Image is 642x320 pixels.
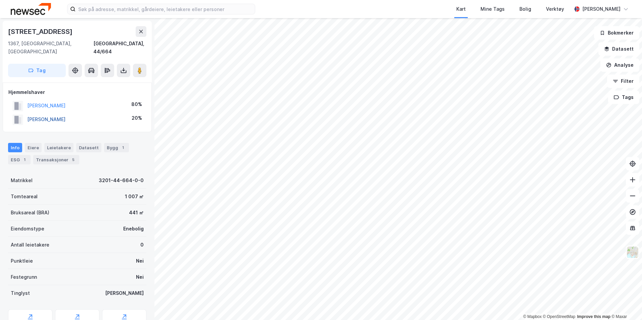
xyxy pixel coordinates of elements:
button: Tags [608,91,639,104]
div: Nei [136,273,144,281]
div: Leietakere [44,143,74,152]
div: Transaksjoner [33,155,79,164]
div: 80% [131,100,142,108]
div: [PERSON_NAME] [582,5,621,13]
div: Punktleie [11,257,33,265]
div: Tomteareal [11,193,38,201]
div: Mine Tags [480,5,505,13]
div: 20% [132,114,142,122]
a: Mapbox [523,314,542,319]
div: ESG [8,155,31,164]
a: Improve this map [577,314,610,319]
iframe: Chat Widget [608,288,642,320]
div: Enebolig [123,225,144,233]
a: OpenStreetMap [543,314,576,319]
div: Kart [456,5,466,13]
div: Antall leietakere [11,241,49,249]
div: Festegrunn [11,273,37,281]
button: Tag [8,64,66,77]
div: 1 007 ㎡ [125,193,144,201]
div: 1 [21,156,28,163]
div: [PERSON_NAME] [105,289,144,297]
div: 1367, [GEOGRAPHIC_DATA], [GEOGRAPHIC_DATA] [8,40,93,56]
div: [STREET_ADDRESS] [8,26,74,37]
div: 3201-44-664-0-0 [99,176,144,184]
div: Tinglyst [11,289,30,297]
div: 0 [140,241,144,249]
div: Kontrollprogram for chat [608,288,642,320]
button: Analyse [600,58,639,72]
div: 5 [70,156,77,163]
div: Hjemmelshaver [8,88,146,96]
div: Bruksareal (BRA) [11,209,49,217]
div: Nei [136,257,144,265]
div: Verktøy [546,5,564,13]
div: Bygg [104,143,129,152]
div: Datasett [76,143,101,152]
div: [GEOGRAPHIC_DATA], 44/664 [93,40,146,56]
div: 1 [120,144,126,151]
img: newsec-logo.f6e21ccffca1b3a03d2d.png [11,3,51,15]
div: Bolig [519,5,531,13]
button: Bokmerker [594,26,639,40]
button: Filter [607,74,639,88]
input: Søk på adresse, matrikkel, gårdeiere, leietakere eller personer [76,4,255,14]
div: 441 ㎡ [129,209,144,217]
div: Eiere [25,143,42,152]
div: Matrikkel [11,176,33,184]
img: Z [626,246,639,259]
button: Datasett [598,42,639,56]
div: Info [8,143,22,152]
div: Eiendomstype [11,225,44,233]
